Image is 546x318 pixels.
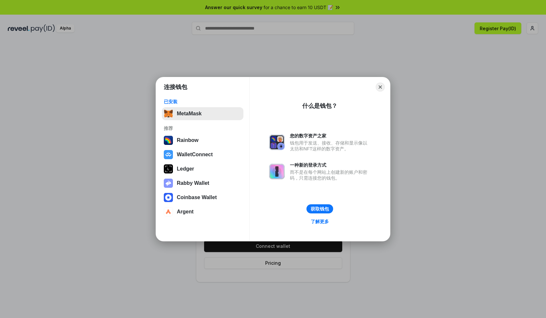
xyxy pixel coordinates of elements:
[164,83,187,91] h1: 连接钱包
[177,180,209,186] div: Rabby Wallet
[290,140,370,152] div: 钱包用于发送、接收、存储和显示像以太坊和NFT这样的数字资产。
[162,191,243,204] button: Coinbase Wallet
[164,136,173,145] img: svg+xml,%3Csvg%20width%3D%22120%22%20height%3D%22120%22%20viewBox%3D%220%200%20120%20120%22%20fil...
[162,205,243,218] button: Argent
[311,219,329,224] div: 了解更多
[164,193,173,202] img: svg+xml,%3Csvg%20width%3D%2228%22%20height%3D%2228%22%20viewBox%3D%220%200%2028%2028%22%20fill%3D...
[269,134,285,150] img: svg+xml,%3Csvg%20xmlns%3D%22http%3A%2F%2Fwww.w3.org%2F2000%2Fsvg%22%20fill%3D%22none%22%20viewBox...
[162,148,243,161] button: WalletConnect
[164,125,241,131] div: 推荐
[164,99,241,105] div: 已安装
[164,150,173,159] img: svg+xml,%3Csvg%20width%3D%2228%22%20height%3D%2228%22%20viewBox%3D%220%200%2028%2028%22%20fill%3D...
[306,204,333,213] button: 获取钱包
[164,179,173,188] img: svg+xml,%3Csvg%20xmlns%3D%22http%3A%2F%2Fwww.w3.org%2F2000%2Fsvg%22%20fill%3D%22none%22%20viewBox...
[162,177,243,190] button: Rabby Wallet
[269,164,285,179] img: svg+xml,%3Csvg%20xmlns%3D%22http%3A%2F%2Fwww.w3.org%2F2000%2Fsvg%22%20fill%3D%22none%22%20viewBox...
[376,83,385,92] button: Close
[162,162,243,175] button: Ledger
[177,166,194,172] div: Ledger
[164,164,173,173] img: svg+xml,%3Csvg%20xmlns%3D%22http%3A%2F%2Fwww.w3.org%2F2000%2Fsvg%22%20width%3D%2228%22%20height%3...
[177,111,201,117] div: MetaMask
[290,162,370,168] div: 一种新的登录方式
[290,169,370,181] div: 而不是在每个网站上创建新的账户和密码，只需连接您的钱包。
[307,217,333,226] a: 了解更多
[164,207,173,216] img: svg+xml,%3Csvg%20width%3D%2228%22%20height%3D%2228%22%20viewBox%3D%220%200%2028%2028%22%20fill%3D...
[162,107,243,120] button: MetaMask
[302,102,337,110] div: 什么是钱包？
[290,133,370,139] div: 您的数字资产之家
[177,152,213,158] div: WalletConnect
[311,206,329,212] div: 获取钱包
[162,134,243,147] button: Rainbow
[177,137,199,143] div: Rainbow
[177,195,217,200] div: Coinbase Wallet
[164,109,173,118] img: svg+xml,%3Csvg%20fill%3D%22none%22%20height%3D%2233%22%20viewBox%3D%220%200%2035%2033%22%20width%...
[177,209,194,215] div: Argent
